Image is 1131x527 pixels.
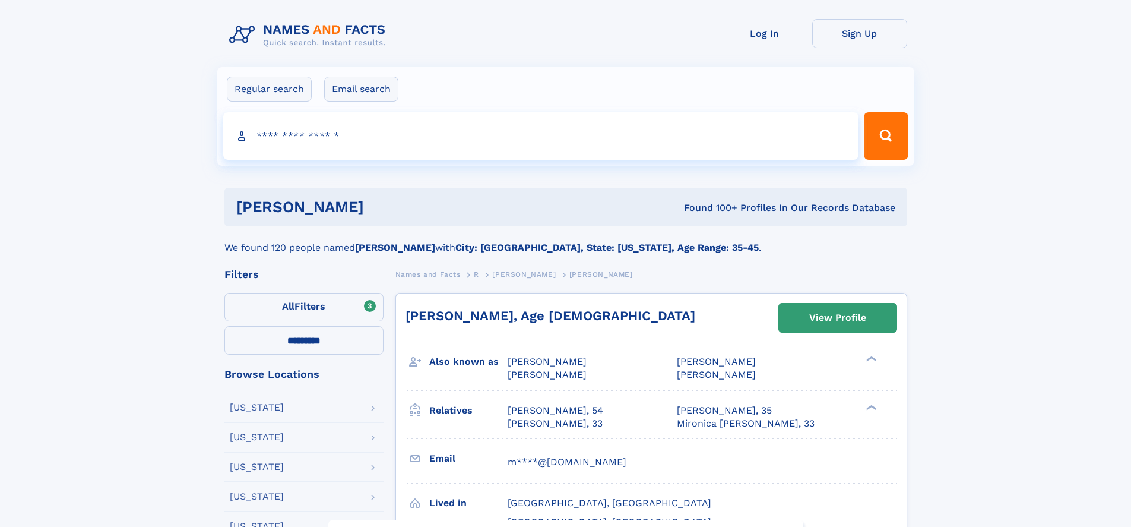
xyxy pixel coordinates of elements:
[455,242,759,253] b: City: [GEOGRAPHIC_DATA], State: [US_STATE], Age Range: 35-45
[429,449,508,469] h3: Email
[230,433,284,442] div: [US_STATE]
[224,369,384,380] div: Browse Locations
[812,19,907,48] a: Sign Up
[429,400,508,421] h3: Relatives
[677,417,815,430] a: Mironica [PERSON_NAME], 33
[677,404,772,417] a: [PERSON_NAME], 35
[779,304,896,332] a: View Profile
[224,19,395,51] img: Logo Names and Facts
[230,492,284,501] div: [US_STATE]
[282,301,294,312] span: All
[474,267,479,282] a: R
[864,112,908,160] button: Search Button
[677,369,756,380] span: [PERSON_NAME]
[508,497,711,509] span: [GEOGRAPHIC_DATA], [GEOGRAPHIC_DATA]
[236,200,524,214] h1: [PERSON_NAME]
[508,369,587,380] span: [PERSON_NAME]
[508,356,587,367] span: [PERSON_NAME]
[429,352,508,372] h3: Also known as
[230,462,284,472] div: [US_STATE]
[355,242,435,253] b: [PERSON_NAME]
[429,493,508,513] h3: Lived in
[492,270,556,279] span: [PERSON_NAME]
[405,308,695,323] a: [PERSON_NAME], Age [DEMOGRAPHIC_DATA]
[474,270,479,279] span: R
[677,356,756,367] span: [PERSON_NAME]
[717,19,812,48] a: Log In
[809,304,866,332] div: View Profile
[227,77,312,102] label: Regular search
[863,355,877,363] div: ❯
[224,293,384,321] label: Filters
[395,267,461,282] a: Names and Facts
[508,404,603,417] a: [PERSON_NAME], 54
[569,270,633,279] span: [PERSON_NAME]
[324,77,398,102] label: Email search
[863,403,877,411] div: ❯
[524,201,895,214] div: Found 100+ Profiles In Our Records Database
[224,226,907,255] div: We found 120 people named with .
[492,267,556,282] a: [PERSON_NAME]
[508,417,603,430] a: [PERSON_NAME], 33
[230,403,284,412] div: [US_STATE]
[223,112,859,160] input: search input
[224,269,384,280] div: Filters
